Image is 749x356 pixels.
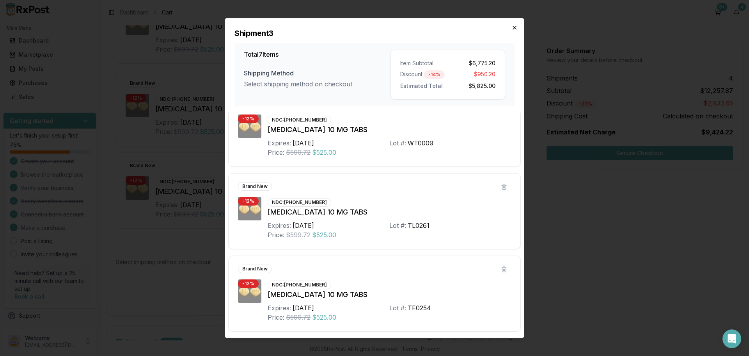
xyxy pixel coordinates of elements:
[238,279,259,288] div: - 12 %
[268,221,291,230] div: Expires:
[268,281,331,289] div: NDC: [PHONE_NUMBER]
[293,221,314,230] div: [DATE]
[286,230,311,240] span: $599.72
[238,114,261,138] img: Farxiga 10 MG TABS
[244,79,390,89] div: Select shipping method on checkout
[293,303,314,313] div: [DATE]
[408,221,430,230] div: TL0261
[268,138,291,148] div: Expires:
[268,116,331,124] div: NDC: [PHONE_NUMBER]
[244,50,390,59] h3: Total 7 Items
[400,70,422,79] span: Discount
[238,197,259,206] div: - 12 %
[451,59,495,67] div: $6,775.20
[469,81,495,89] span: $5,825.00
[286,313,311,322] span: $599.72
[424,70,445,79] div: - 14 %
[293,138,314,148] div: [DATE]
[400,81,443,89] span: Estimated Total
[268,148,284,157] div: Price:
[312,313,336,322] span: $525.00
[312,230,336,240] span: $525.00
[451,70,495,79] div: $950.20
[238,197,261,220] img: Farxiga 10 MG TABS
[389,303,406,313] div: Lot #:
[389,221,406,230] div: Lot #:
[238,114,259,123] div: - 12 %
[400,59,445,67] div: Item Subtotal
[268,207,511,218] div: [MEDICAL_DATA] 10 MG TABS
[268,313,284,322] div: Price:
[286,148,311,157] span: $599.72
[312,148,336,157] span: $525.00
[244,68,390,78] div: Shipping Method
[268,289,511,300] div: [MEDICAL_DATA] 10 MG TABS
[408,138,433,148] div: WT0009
[268,230,284,240] div: Price:
[389,138,406,148] div: Lot #:
[408,303,431,313] div: TF0254
[238,279,261,303] img: Farxiga 10 MG TABS
[238,182,272,191] div: Brand New
[268,124,511,135] div: [MEDICAL_DATA] 10 MG TABS
[234,28,515,39] h2: Shipment 3
[238,265,272,273] div: Brand New
[268,198,331,207] div: NDC: [PHONE_NUMBER]
[268,303,291,313] div: Expires:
